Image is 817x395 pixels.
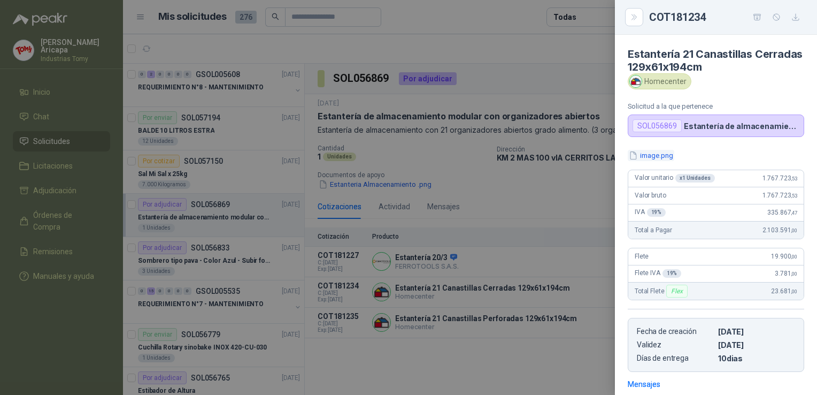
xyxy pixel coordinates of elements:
[635,285,690,298] span: Total Flete
[628,73,691,89] div: Homecenter
[637,327,714,336] p: Fecha de creación
[762,174,797,182] span: 1.767.723
[635,192,666,199] span: Valor bruto
[649,9,804,26] div: COT181234
[633,119,682,132] div: SOL056869
[628,378,660,390] div: Mensajes
[635,253,649,260] span: Flete
[718,340,795,350] p: [DATE]
[675,174,715,183] div: x 1 Unidades
[791,193,797,199] span: ,53
[684,121,799,131] p: Estantería de almacenamiento modular con organizadores abiertos
[791,271,797,277] span: ,00
[791,227,797,233] span: ,00
[635,226,672,234] span: Total a Pagar
[666,285,687,298] div: Flex
[637,354,714,363] p: Días de entrega
[771,287,797,295] span: 23.681
[791,288,797,294] span: ,00
[762,192,797,199] span: 1.767.723
[635,208,666,217] span: IVA
[637,340,714,350] p: Validez
[791,176,797,181] span: ,53
[762,226,797,234] span: 2.103.591
[662,269,682,278] div: 19 %
[718,354,795,363] p: 10 dias
[791,210,797,216] span: ,47
[771,253,797,260] span: 19.900
[628,102,804,110] p: Solicitud a la que pertenece
[630,75,642,87] img: Company Logo
[635,269,681,278] span: Flete IVA
[628,11,641,24] button: Close
[767,209,797,216] span: 335.867
[718,327,795,336] p: [DATE]
[775,270,797,277] span: 3.781
[628,150,674,161] button: image.png
[647,208,666,217] div: 19 %
[635,174,715,183] span: Valor unitario
[791,254,797,260] span: ,00
[628,48,804,73] h4: Estantería 21 Canastillas Cerradas 129x61x194cm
